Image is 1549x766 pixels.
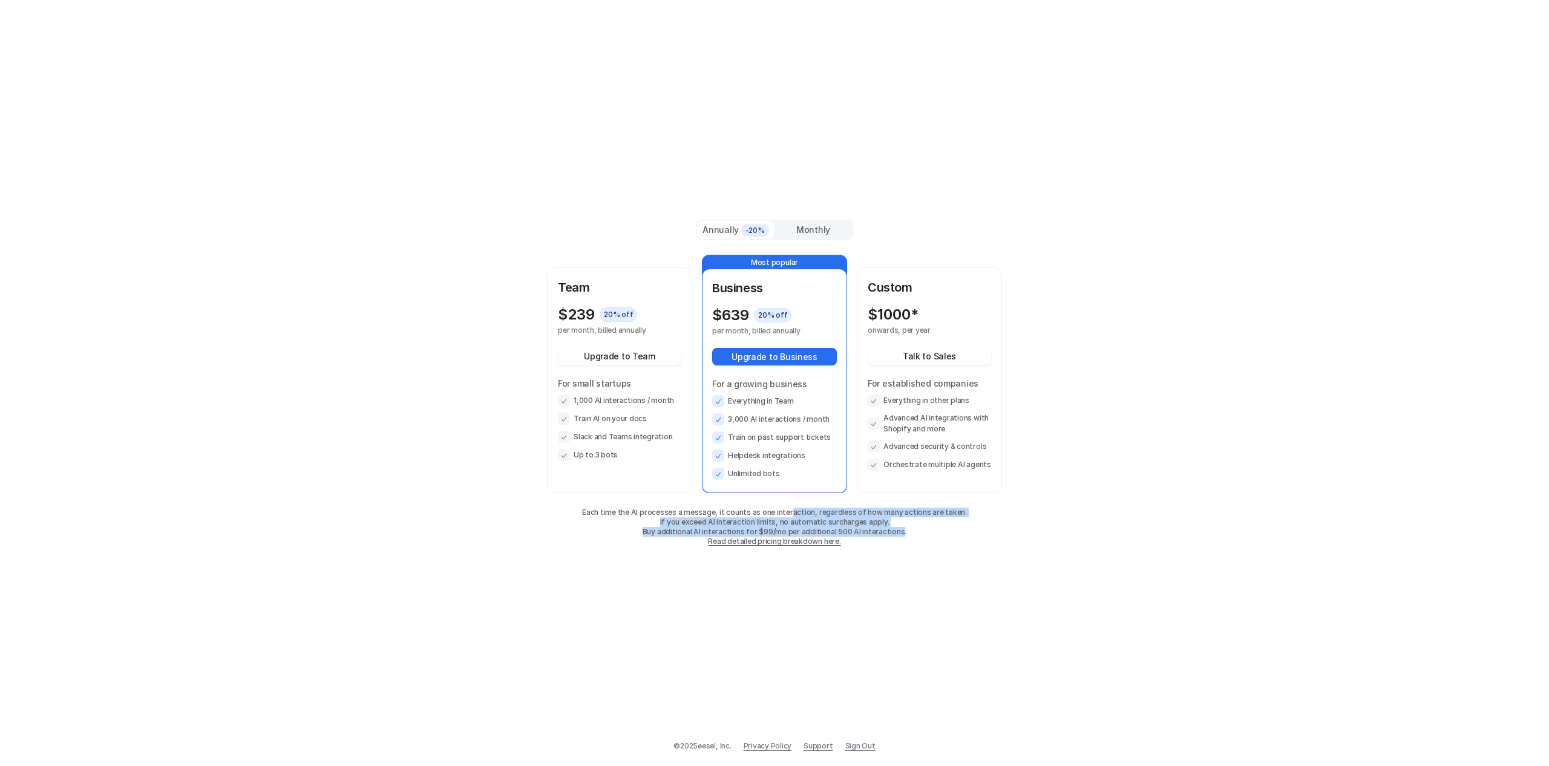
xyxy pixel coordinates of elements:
[868,278,991,296] p: Custom
[673,741,731,751] p: © 2025 eesel, Inc.
[558,431,681,443] li: Slack and Teams integration
[712,450,837,462] li: Helpdesk integrations
[804,741,833,751] span: Support
[868,377,991,390] p: For established companies
[712,326,815,336] p: per month, billed annually
[547,508,1002,517] p: Each time the AI processes a message, it counts as one interaction, regardless of how many action...
[868,326,969,335] p: onwards, per year
[712,279,837,297] p: Business
[868,347,991,365] button: Talk to Sales
[558,278,681,296] p: Team
[702,223,770,237] div: Annually
[558,394,681,407] li: 1,000 AI interactions / month
[868,394,991,407] li: Everything in other plans
[702,255,847,270] p: Most popular
[845,741,876,751] a: Sign Out
[558,326,660,335] p: per month, billed annually
[712,431,837,444] li: Train on past support tickets
[558,306,595,323] p: $ 239
[744,741,792,751] a: Privacy Policy
[600,307,637,322] span: 20 % off
[558,449,681,461] li: Up to 3 bots
[741,224,769,237] span: -20%
[712,413,837,425] li: 3,000 AI interactions / month
[708,537,840,546] a: Read detailed pricing breakdown here.
[712,395,837,407] li: Everything in Team
[868,413,991,434] li: Advanced AI integrations with Shopify and more
[712,468,837,480] li: Unlimited bots
[754,308,791,322] span: 20 % off
[868,459,991,471] li: Orchestrate multiple AI agents
[712,307,749,324] p: $ 639
[558,413,681,425] li: Train AI on your docs
[558,347,681,365] button: Upgrade to Team
[868,306,919,323] p: $ 1000*
[547,527,1002,537] p: Buy additional AI interactions for $99/mo per additional 500 AI interactions.
[558,377,681,390] p: For small startups
[712,378,837,390] p: For a growing business
[868,440,991,453] li: Advanced security & controls
[547,517,1002,527] p: If you exceed AI interaction limits, no automatic surcharges apply.
[712,348,837,365] button: Upgrade to Business
[774,221,852,238] div: Monthly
